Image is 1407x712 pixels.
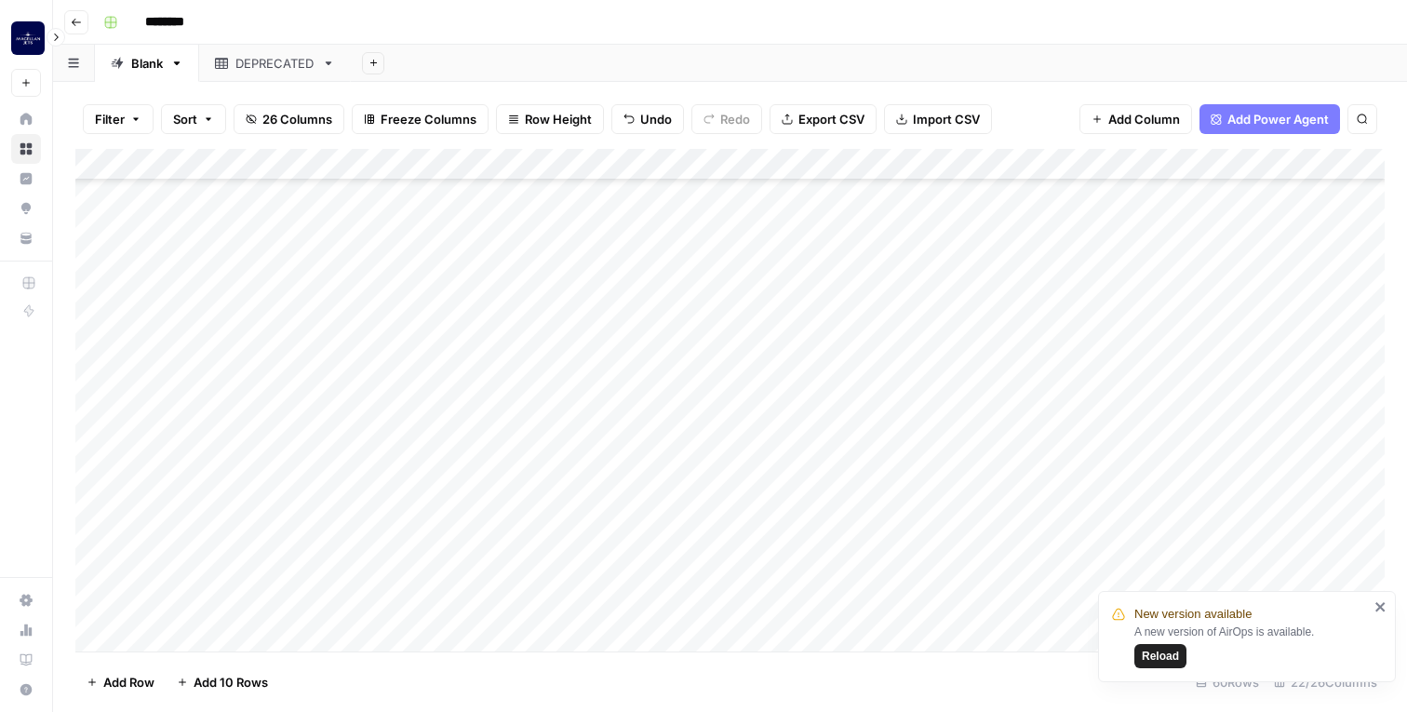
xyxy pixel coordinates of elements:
a: Opportunities [11,194,41,223]
a: Settings [11,585,41,615]
button: Add Row [75,667,166,697]
div: 22/26 Columns [1266,667,1385,697]
a: Your Data [11,223,41,253]
button: close [1374,599,1387,614]
span: Sort [173,110,197,128]
button: Freeze Columns [352,104,489,134]
a: Home [11,104,41,134]
button: Reload [1134,644,1186,668]
div: 60 Rows [1188,667,1266,697]
span: Reload [1142,648,1179,665]
button: Import CSV [884,104,992,134]
span: Undo [640,110,672,128]
button: Redo [691,104,762,134]
a: Blank [95,45,199,82]
span: Add Column [1108,110,1180,128]
a: Usage [11,615,41,645]
span: Add Power Agent [1227,110,1329,128]
button: Export CSV [770,104,877,134]
span: Freeze Columns [381,110,476,128]
img: Magellan Jets Logo [11,21,45,55]
span: 26 Columns [262,110,332,128]
span: Add Row [103,673,154,692]
span: Row Height [525,110,592,128]
span: New version available [1134,605,1252,624]
button: Workspace: Magellan Jets [11,15,41,61]
a: DEPRECATED [199,45,351,82]
button: Sort [161,104,226,134]
span: Export CSV [798,110,864,128]
span: Redo [720,110,750,128]
button: Filter [83,104,154,134]
div: A new version of AirOps is available. [1134,624,1369,668]
a: Insights [11,164,41,194]
span: Filter [95,110,125,128]
div: DEPRECATED [235,54,315,73]
button: Add Power Agent [1199,104,1340,134]
button: Add Column [1079,104,1192,134]
button: Row Height [496,104,604,134]
span: Import CSV [913,110,980,128]
button: Help + Support [11,675,41,705]
button: 26 Columns [234,104,344,134]
button: Add 10 Rows [166,667,279,697]
a: Learning Hub [11,645,41,675]
div: Blank [131,54,163,73]
a: Browse [11,134,41,164]
button: Undo [611,104,684,134]
span: Add 10 Rows [194,673,268,692]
